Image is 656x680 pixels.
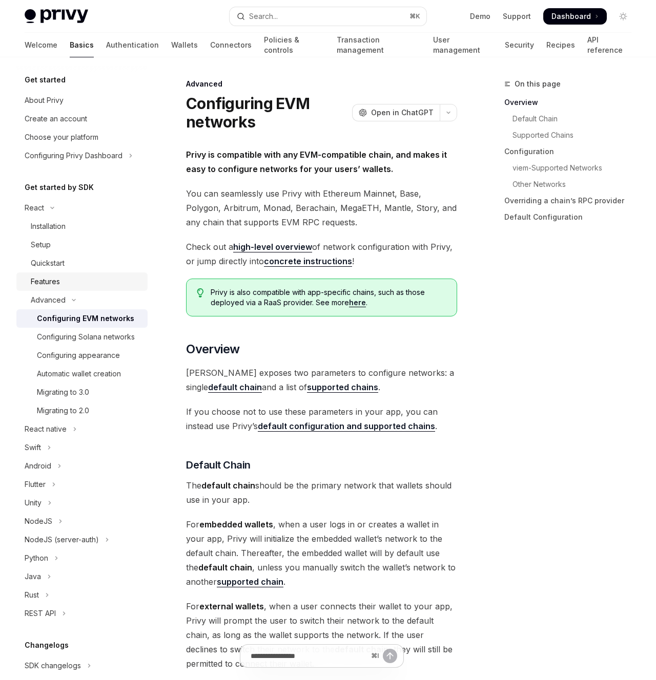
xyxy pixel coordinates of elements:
div: REST API [25,607,56,620]
span: Open in ChatGPT [371,108,434,118]
a: Overriding a chain’s RPC provider [504,193,640,209]
a: Recipes [546,33,575,57]
a: Configuring Solana networks [16,328,148,346]
a: supported chain [217,577,283,587]
button: Toggle Android section [16,457,148,475]
span: You can seamlessly use Privy with Ethereum Mainnet, Base, Polygon, Arbitrum, Monad, Berachain, Me... [186,186,457,229]
button: Toggle React native section [16,420,148,438]
button: Toggle React section [16,199,148,217]
a: Configuring appearance [16,346,148,365]
span: Dashboard [551,11,591,22]
div: Search... [249,10,278,23]
button: Open search [230,7,426,26]
a: Basics [70,33,94,57]
h5: Changelogs [25,639,69,651]
a: Default Chain [504,111,640,127]
a: default configuration and supported chains [258,421,435,432]
button: Toggle NodeJS (server-auth) section [16,530,148,549]
div: Choose your platform [25,131,98,143]
div: Rust [25,589,39,601]
span: [PERSON_NAME] exposes two parameters to configure networks: a single and a list of . [186,366,457,394]
a: API reference [587,33,631,57]
div: Features [31,275,60,288]
div: Advanced [31,294,66,306]
input: Ask a question... [251,645,367,667]
a: Setup [16,236,148,254]
span: Check out a of network configuration with Privy, or jump directly into ! [186,240,457,268]
div: Migrating to 2.0 [37,405,89,417]
button: Toggle Rust section [16,586,148,604]
div: Automatic wallet creation [37,368,121,380]
button: Toggle Unity section [16,494,148,512]
a: Demo [470,11,490,22]
span: Overview [186,341,239,357]
div: Java [25,570,41,583]
a: Transaction management [337,33,420,57]
a: Create an account [16,110,148,128]
a: Migrating to 3.0 [16,383,148,401]
a: Support [503,11,531,22]
button: Open in ChatGPT [352,104,440,121]
a: Configuring EVM networks [16,309,148,328]
span: For , when a user logs in or creates a wallet in your app, Privy will initialize the embedded wal... [186,517,457,589]
a: concrete instructions [264,256,352,267]
h5: Get started by SDK [25,181,94,194]
div: SDK changelogs [25,660,81,672]
strong: supported chains [307,382,378,392]
a: Other Networks [504,176,640,193]
a: here [349,298,366,307]
div: Python [25,552,48,564]
strong: default chain [208,382,262,392]
a: high-level overview [233,242,312,252]
button: Toggle dark mode [615,8,631,25]
div: Configuring Privy Dashboard [25,150,122,162]
span: On this page [515,78,561,90]
a: Security [505,33,534,57]
button: Toggle Java section [16,567,148,586]
a: default chain [208,382,262,393]
div: NodeJS [25,515,52,527]
div: Setup [31,239,51,251]
div: NodeJS (server-auth) [25,534,99,546]
a: supported chains [307,382,378,393]
a: Authentication [106,33,159,57]
img: light logo [25,9,88,24]
strong: embedded wallets [199,519,273,529]
a: viem-Supported Networks [504,160,640,176]
span: Privy is also compatible with app-specific chains, such as those deployed via a RaaS provider. Se... [211,287,446,308]
span: The should be the primary network that wallets should use in your app. [186,478,457,507]
div: React native [25,423,67,435]
div: About Privy [25,94,64,107]
svg: Tip [197,288,204,297]
button: Toggle SDK changelogs section [16,656,148,675]
button: Toggle Swift section [16,438,148,457]
div: Advanced [186,79,457,89]
button: Toggle NodeJS section [16,512,148,530]
span: Default Chain [186,458,251,472]
strong: default chain [198,562,252,572]
span: ⌘ K [409,12,420,20]
span: If you choose not to use these parameters in your app, you can instead use Privy’s . [186,405,457,433]
a: Features [16,272,148,291]
strong: Privy is compatible with any EVM-compatible chain, and makes it easy to configure networks for yo... [186,150,447,174]
a: Connectors [210,33,252,57]
div: Unity [25,497,42,509]
div: React [25,202,44,214]
a: Default Configuration [504,209,640,225]
button: Toggle Python section [16,549,148,567]
a: Overview [504,94,640,111]
button: Send message [383,649,397,663]
strong: default chain [201,480,255,491]
a: Policies & controls [264,33,324,57]
div: Migrating to 3.0 [37,386,89,398]
div: Swift [25,441,41,454]
button: Toggle Flutter section [16,475,148,494]
h1: Configuring EVM networks [186,94,348,131]
div: Installation [31,220,66,232]
a: Wallets [171,33,198,57]
a: About Privy [16,91,148,110]
div: Quickstart [31,257,65,269]
button: Toggle Advanced section [16,291,148,309]
a: Dashboard [543,8,607,25]
h5: Get started [25,74,66,86]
